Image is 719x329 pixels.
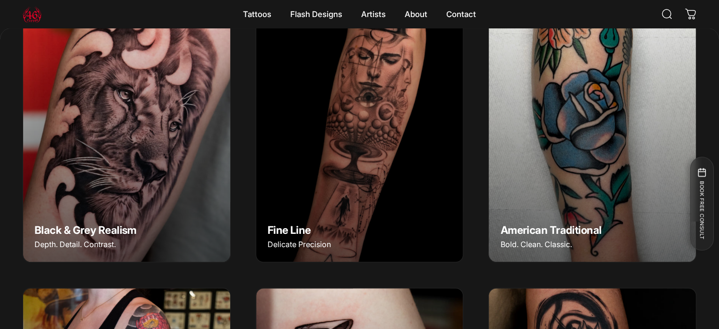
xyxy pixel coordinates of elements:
a: Fine Line [256,3,463,262]
summary: Tattoos [234,4,281,24]
img: american traditional blue rose on forearm done at 46 tattoo toronto [489,3,696,262]
a: Black & Grey Realism [23,3,230,262]
summary: About [395,4,437,24]
a: 0 items [680,4,701,25]
a: American Traditional [489,3,696,262]
summary: Flash Designs [281,4,352,24]
img: fine line space tattoo at 46 tattoo toronto [256,3,463,262]
nav: Primary [234,4,485,24]
summary: Artists [352,4,395,24]
button: BOOK FREE CONSULT [690,157,713,250]
a: Contact [437,4,485,24]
